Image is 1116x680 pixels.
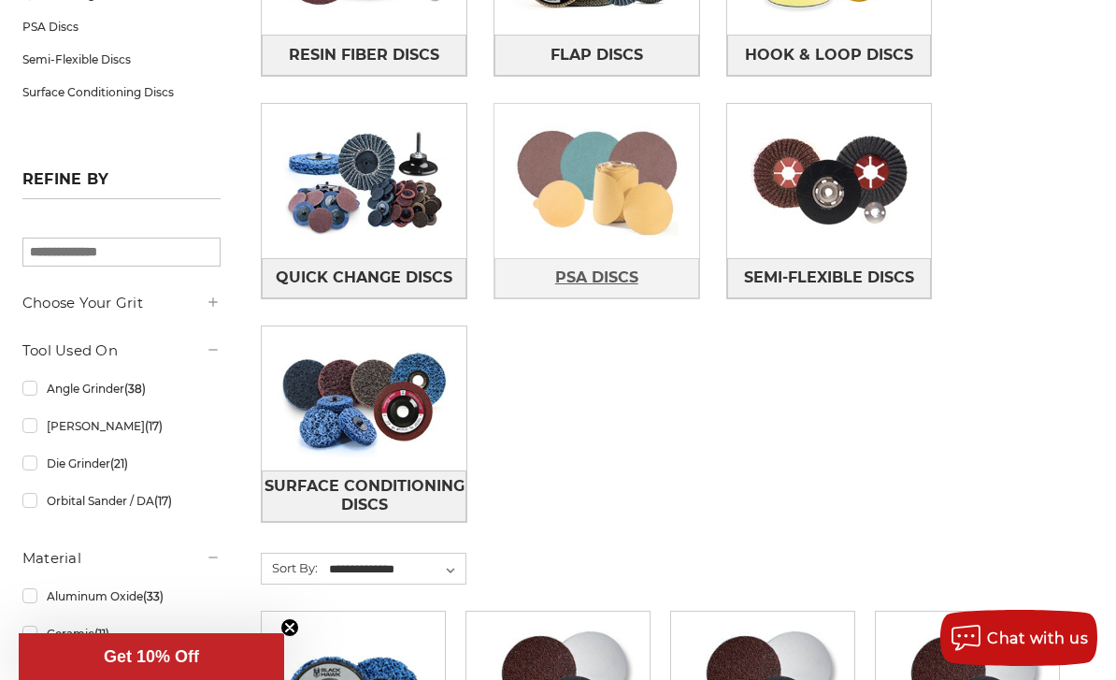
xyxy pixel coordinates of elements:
[289,39,439,71] span: Resin Fiber Discs
[326,556,465,584] select: Sort By:
[551,39,643,71] span: Flap Discs
[727,35,932,76] a: Hook & Loop Discs
[22,372,221,405] a: Angle Grinder
[124,382,146,396] span: (38)
[145,419,163,433] span: (17)
[262,554,318,582] label: Sort By:
[22,76,221,109] a: Surface Conditioning Discs
[22,10,221,43] a: PSA Discs
[727,109,932,253] img: Semi-Flexible Discs
[94,627,109,641] span: (11)
[22,43,221,76] a: Semi-Flexible Discs
[745,39,913,71] span: Hook & Loop Discs
[22,485,221,517] a: Orbital Sander / DA
[143,589,164,603] span: (33)
[19,633,284,680] div: Get 10% OffClose teaser
[22,340,221,362] h5: Tool Used On
[22,617,221,650] a: Ceramic
[154,494,172,508] span: (17)
[987,629,1088,647] span: Chat with us
[263,470,465,521] span: Surface Conditioning Discs
[276,262,452,294] span: Quick Change Discs
[262,35,466,76] a: Resin Fiber Discs
[104,647,199,666] span: Get 10% Off
[262,258,466,299] a: Quick Change Discs
[110,456,128,470] span: (21)
[22,580,221,613] a: Aluminum Oxide
[280,618,299,637] button: Close teaser
[22,410,221,442] a: [PERSON_NAME]
[494,35,699,76] a: Flap Discs
[494,109,699,253] img: PSA Discs
[22,292,221,314] h5: Choose Your Grit
[22,547,221,570] h5: Material
[494,258,699,299] a: PSA Discs
[744,262,914,294] span: Semi-Flexible Discs
[22,447,221,480] a: Die Grinder
[940,610,1097,666] button: Chat with us
[555,262,638,294] span: PSA Discs
[727,258,932,299] a: Semi-Flexible Discs
[22,170,221,199] h5: Refine by
[262,109,466,253] img: Quick Change Discs
[262,470,466,522] a: Surface Conditioning Discs
[262,326,466,470] img: Surface Conditioning Discs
